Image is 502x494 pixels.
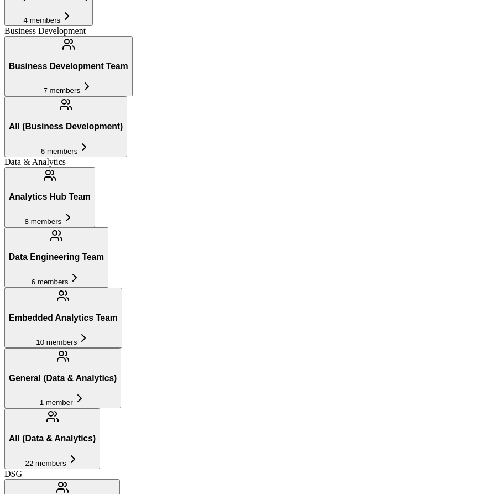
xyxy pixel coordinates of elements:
button: Data Engineering Team6 members [4,227,108,288]
span: 7 members [43,86,80,95]
span: DSG [4,469,22,479]
h3: Analytics Hub Team [9,192,91,202]
span: Data & Analytics [4,157,66,167]
span: 6 members [41,147,78,155]
h3: All (Business Development) [9,122,123,132]
span: 1 member [40,398,73,407]
span: 8 members [25,217,62,226]
h3: Business Development Team [9,61,128,71]
span: 4 members [24,16,61,24]
button: Analytics Hub Team8 members [4,167,95,227]
span: 10 members [36,338,77,346]
button: All (Data & Analytics)22 members [4,408,100,469]
button: Business Development Team7 members [4,36,133,96]
h3: General (Data & Analytics) [9,373,117,383]
button: Embedded Analytics Team10 members [4,288,122,348]
h3: Embedded Analytics Team [9,313,118,323]
button: All (Business Development)6 members [4,96,127,157]
h3: All (Data & Analytics) [9,434,96,444]
button: General (Data & Analytics)1 member [4,348,121,408]
span: Business Development [4,26,86,35]
span: 22 members [25,459,66,467]
h3: Data Engineering Team [9,252,104,262]
span: 6 members [32,278,69,286]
